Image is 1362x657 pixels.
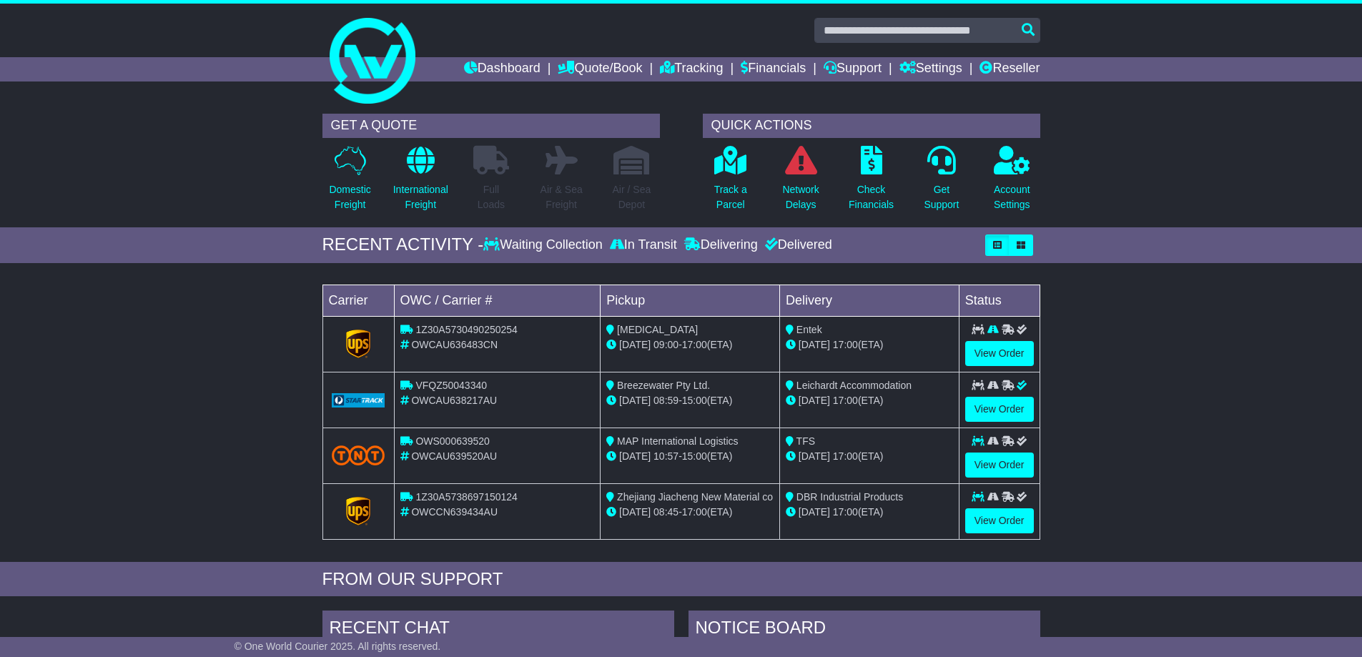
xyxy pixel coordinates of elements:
span: 17:00 [833,506,858,518]
span: [DATE] [619,339,651,350]
span: Zhejiang Jiacheng New Material co [617,491,773,503]
p: Air & Sea Freight [541,182,583,212]
div: - (ETA) [606,449,774,464]
div: RECENT CHAT [322,611,674,649]
a: Tracking [660,57,723,81]
td: OWC / Carrier # [394,285,601,316]
span: 17:00 [833,450,858,462]
span: Entek [796,324,822,335]
div: (ETA) [786,449,953,464]
span: [DATE] [799,395,830,406]
span: TFS [796,435,815,447]
span: 08:45 [653,506,678,518]
td: Carrier [322,285,394,316]
span: [DATE] [619,450,651,462]
div: Delivering [681,237,761,253]
a: Dashboard [464,57,541,81]
span: 1Z30A5730490250254 [415,324,517,335]
p: Domestic Freight [329,182,370,212]
a: InternationalFreight [393,145,449,220]
span: 17:00 [833,339,858,350]
span: © One World Courier 2025. All rights reserved. [235,641,441,652]
div: In Transit [606,237,681,253]
a: Settings [899,57,962,81]
div: RECENT ACTIVITY - [322,234,484,255]
span: MAP International Logistics [617,435,738,447]
a: View Order [965,397,1034,422]
span: DBR Industrial Products [796,491,903,503]
img: GetCarrierServiceLogo [332,393,385,407]
span: [DATE] [799,339,830,350]
a: View Order [965,508,1034,533]
span: [DATE] [619,395,651,406]
p: Get Support [924,182,959,212]
span: 08:59 [653,395,678,406]
p: Full Loads [473,182,509,212]
span: OWCCN639434AU [411,506,498,518]
span: 17:00 [682,506,707,518]
a: Support [824,57,882,81]
a: Quote/Book [558,57,642,81]
a: Reseller [979,57,1040,81]
img: TNT_Domestic.png [332,445,385,465]
span: OWS000639520 [415,435,490,447]
span: [DATE] [619,506,651,518]
span: 09:00 [653,339,678,350]
a: Track aParcel [714,145,748,220]
span: 15:00 [682,395,707,406]
td: Pickup [601,285,780,316]
p: Track a Parcel [714,182,747,212]
span: OWCAU638217AU [411,395,497,406]
p: Check Financials [849,182,894,212]
div: (ETA) [786,337,953,352]
span: 15:00 [682,450,707,462]
div: Delivered [761,237,832,253]
span: VFQZ50043340 [415,380,487,391]
a: View Order [965,453,1034,478]
span: 1Z30A5738697150124 [415,491,517,503]
div: - (ETA) [606,505,774,520]
p: International Freight [393,182,448,212]
img: GetCarrierServiceLogo [346,497,370,525]
span: 17:00 [682,339,707,350]
div: (ETA) [786,393,953,408]
span: OWCAU636483CN [411,339,498,350]
div: (ETA) [786,505,953,520]
p: Network Delays [782,182,819,212]
span: [DATE] [799,506,830,518]
span: 17:00 [833,395,858,406]
span: OWCAU639520AU [411,450,497,462]
span: Leichardt Accommodation [796,380,912,391]
a: GetSupport [923,145,959,220]
td: Status [959,285,1040,316]
a: AccountSettings [993,145,1031,220]
div: - (ETA) [606,337,774,352]
div: NOTICE BOARD [689,611,1040,649]
div: - (ETA) [606,393,774,408]
td: Delivery [779,285,959,316]
div: FROM OUR SUPPORT [322,569,1040,590]
a: View Order [965,341,1034,366]
img: GetCarrierServiceLogo [346,330,370,358]
p: Air / Sea Depot [613,182,651,212]
span: [MEDICAL_DATA] [617,324,698,335]
div: GET A QUOTE [322,114,660,138]
a: Financials [741,57,806,81]
p: Account Settings [994,182,1030,212]
div: QUICK ACTIONS [703,114,1040,138]
span: 10:57 [653,450,678,462]
a: CheckFinancials [848,145,894,220]
span: Breezewater Pty Ltd. [617,380,710,391]
div: Waiting Collection [483,237,606,253]
a: DomesticFreight [328,145,371,220]
a: NetworkDelays [781,145,819,220]
span: [DATE] [799,450,830,462]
